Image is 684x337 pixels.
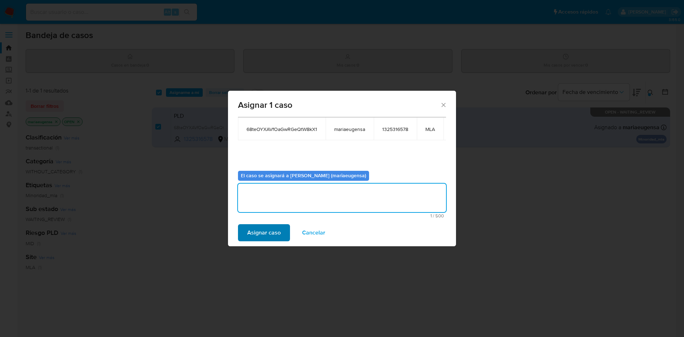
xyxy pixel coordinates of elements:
[240,214,444,218] span: Máximo 500 caracteres
[425,126,435,132] span: MLA
[293,224,335,241] button: Cancelar
[334,126,365,132] span: mariaeugensa
[247,225,281,241] span: Asignar caso
[302,225,325,241] span: Cancelar
[228,91,456,246] div: assign-modal
[440,101,446,108] button: Cerrar ventana
[238,101,440,109] span: Asignar 1 caso
[247,126,317,132] span: 68teOYXAVfOaGwRGeQtW8kX1
[241,172,366,179] b: El caso se asignará a [PERSON_NAME] (mariaeugensa)
[238,224,290,241] button: Asignar caso
[382,126,408,132] span: 1325316578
